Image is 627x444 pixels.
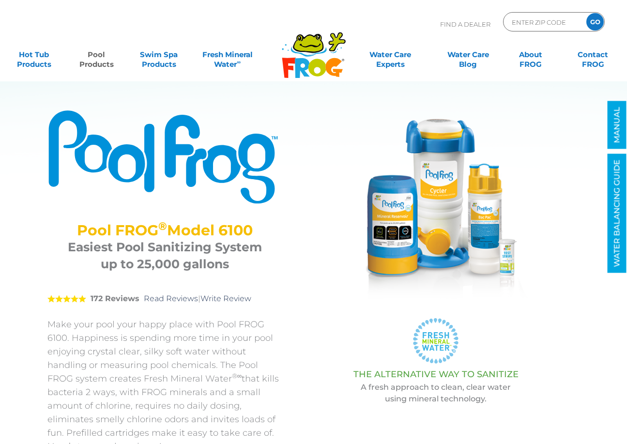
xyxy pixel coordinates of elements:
h2: Pool FROG Model 6100 [60,222,270,239]
a: Water CareExperts [351,45,430,64]
p: A fresh approach to clean, clear water using mineral technology. [306,382,566,405]
h3: Easiest Pool Sanitizing System up to 25,000 gallons [60,239,270,273]
a: Fresh MineralWater∞ [197,45,258,64]
a: Water CareBlog [443,45,492,64]
img: Frog Products Logo [276,19,351,78]
a: PoolProducts [72,45,121,64]
sup: ® [158,219,167,233]
a: WATER BALANCING GUIDE [608,154,627,273]
input: GO [586,13,604,31]
a: Hot TubProducts [10,45,58,64]
a: Read Reviews [144,294,198,303]
a: ContactFROG [569,45,617,64]
sup: ®∞ [232,372,242,380]
h3: THE ALTERNATIVE WAY TO SANITIZE [306,369,566,379]
a: Write Review [200,294,251,303]
a: MANUAL [608,101,627,149]
span: 5 [47,295,86,303]
a: Swim SpaProducts [135,45,183,64]
sup: ∞ [237,59,241,65]
strong: 172 Reviews [91,294,139,303]
img: Product Logo [47,109,282,205]
div: | [47,280,282,318]
a: AboutFROG [506,45,554,64]
p: Find A Dealer [440,12,490,36]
